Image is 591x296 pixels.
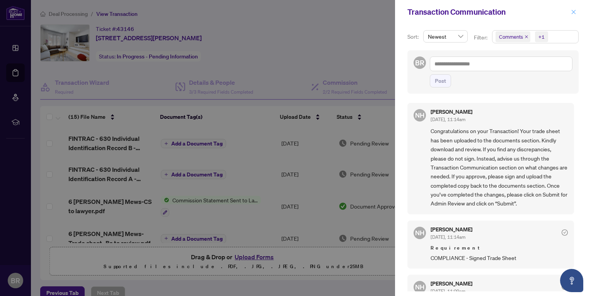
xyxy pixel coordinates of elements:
[560,269,583,292] button: Open asap
[431,288,465,294] span: [DATE], 11:09am
[499,33,523,41] span: Comments
[538,33,545,41] div: +1
[496,31,530,42] span: Comments
[415,282,424,292] span: NH
[415,110,424,120] span: NH
[431,281,472,286] h5: [PERSON_NAME]
[415,57,424,68] span: BR
[474,33,489,42] p: Filter:
[428,31,463,42] span: Newest
[407,6,569,18] div: Transaction Communication
[431,244,568,252] span: Requirement
[431,116,465,122] span: [DATE], 11:14am
[525,35,528,39] span: close
[431,234,465,240] span: [DATE], 11:14am
[431,253,568,262] span: COMPLIANCE - Signed Trade Sheet
[407,33,420,41] p: Sort:
[562,229,568,236] span: check-circle
[431,109,472,115] h5: [PERSON_NAME]
[415,228,424,238] span: NH
[431,227,472,232] h5: [PERSON_NAME]
[571,9,576,15] span: close
[430,74,451,87] button: Post
[431,127,568,208] span: Congratulations on your Transaction! Your trade sheet has been uploaded to the documents section....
